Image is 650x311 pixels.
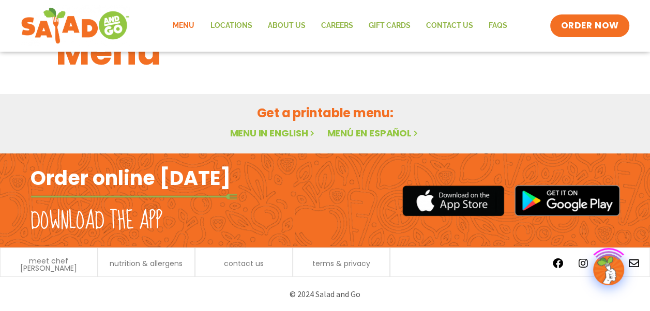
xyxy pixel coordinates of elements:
a: Menú en español [327,127,420,139]
a: meet chef [PERSON_NAME] [6,257,92,272]
a: terms & privacy [312,260,370,267]
span: ORDER NOW [561,20,618,32]
a: nutrition & allergens [110,260,183,267]
h2: Order online [DATE] [31,165,231,191]
a: FAQs [480,14,515,38]
nav: Menu [165,14,515,38]
a: Menu [165,14,202,38]
a: ORDER NOW [550,14,629,37]
a: GIFT CARDS [360,14,418,38]
img: google_play [515,185,620,216]
a: Menu in English [230,127,316,139]
h2: Download the app [31,207,162,236]
h1: Menu [56,24,595,80]
a: Contact Us [418,14,480,38]
img: new-SAG-logo-768×292 [21,5,130,46]
h2: Get a printable menu: [56,104,595,122]
a: contact us [224,260,264,267]
a: About Us [260,14,313,38]
img: appstore [402,184,504,217]
img: fork [31,194,237,199]
a: Careers [313,14,360,38]
a: Locations [202,14,260,38]
p: © 2024 Salad and Go [36,287,615,301]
